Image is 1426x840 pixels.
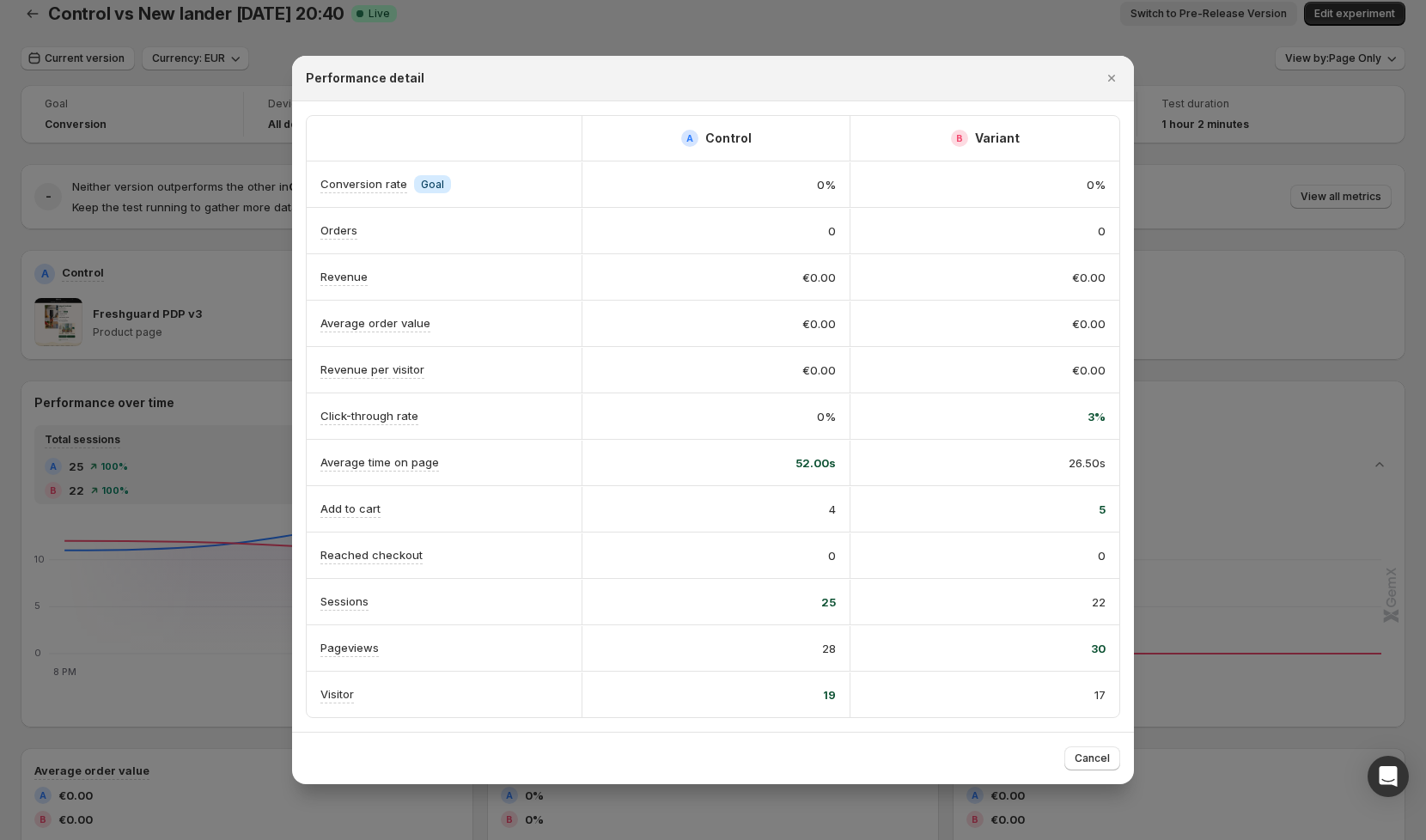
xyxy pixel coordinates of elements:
[320,361,424,378] p: Revenue per visitor
[320,175,407,192] p: Conversion rate
[1088,408,1106,425] span: 3%
[821,593,836,611] span: 25
[320,546,423,563] p: Reached checkout
[822,640,836,657] span: 28
[975,130,1020,147] h2: Variant
[1072,269,1106,286] span: €0.00
[320,639,379,656] p: Pageviews
[1072,362,1106,379] span: €0.00
[802,362,836,379] span: €0.00
[1064,746,1120,770] button: Cancel
[817,408,836,425] span: 0%
[1069,454,1106,472] span: 26.50s
[320,593,369,610] p: Sessions
[802,269,836,286] span: €0.00
[1094,686,1106,703] span: 17
[1072,315,1106,332] span: €0.00
[1087,176,1106,193] span: 0%
[320,222,357,239] p: Orders
[817,176,836,193] span: 0%
[320,314,430,332] p: Average order value
[320,685,354,703] p: Visitor
[828,547,836,564] span: 0
[1075,752,1110,765] span: Cancel
[956,133,963,143] h2: B
[320,453,439,471] p: Average time on page
[1368,756,1409,797] div: Open Intercom Messenger
[320,407,418,424] p: Click-through rate
[421,178,444,192] span: Goal
[828,222,836,240] span: 0
[1100,66,1124,90] button: Close
[802,315,836,332] span: €0.00
[320,268,368,285] p: Revenue
[795,454,836,472] span: 52.00s
[686,133,693,143] h2: A
[1099,501,1106,518] span: 5
[1098,547,1106,564] span: 0
[1098,222,1106,240] span: 0
[320,500,381,517] p: Add to cart
[306,70,424,87] h2: Performance detail
[1092,593,1106,611] span: 22
[823,686,836,703] span: 19
[829,501,836,518] span: 4
[1091,640,1106,657] span: 30
[705,130,752,147] h2: Control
